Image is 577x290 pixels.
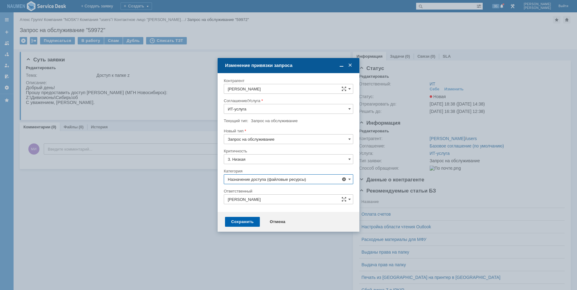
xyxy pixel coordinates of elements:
[224,118,248,123] label: Текущий тип:
[342,197,346,202] span: Сложная форма
[224,129,352,133] div: Новый тип
[338,63,345,68] span: Свернуть (Ctrl + M)
[224,149,352,153] div: Критичность
[251,118,298,123] span: Запрос на обслуживание
[347,63,353,68] span: Закрыть
[342,86,346,91] span: Сложная форма
[224,79,352,83] div: Контрагент
[225,63,353,68] div: Изменение привязки запроса
[224,189,352,193] div: Ответственный
[224,99,352,103] div: Соглашение/Услуга
[224,169,352,173] div: Категория
[342,177,346,182] span: Удалить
